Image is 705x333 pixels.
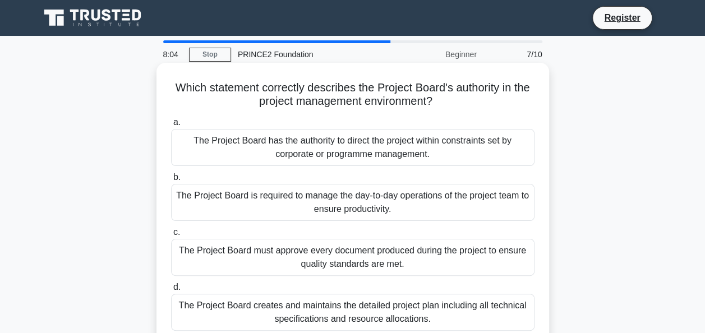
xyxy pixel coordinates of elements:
[173,282,181,292] span: d.
[171,129,534,166] div: The Project Board has the authority to direct the project within constraints set by corporate or ...
[173,117,181,127] span: a.
[171,294,534,331] div: The Project Board creates and maintains the detailed project plan including all technical specifi...
[171,184,534,221] div: The Project Board is required to manage the day-to-day operations of the project team to ensure p...
[597,11,647,25] a: Register
[231,43,385,66] div: PRINCE2 Foundation
[173,172,181,182] span: b.
[483,43,549,66] div: 7/10
[173,227,180,237] span: c.
[189,48,231,62] a: Stop
[385,43,483,66] div: Beginner
[170,81,536,109] h5: Which statement correctly describes the Project Board's authority in the project management envir...
[171,239,534,276] div: The Project Board must approve every document produced during the project to ensure quality stand...
[156,43,189,66] div: 8:04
